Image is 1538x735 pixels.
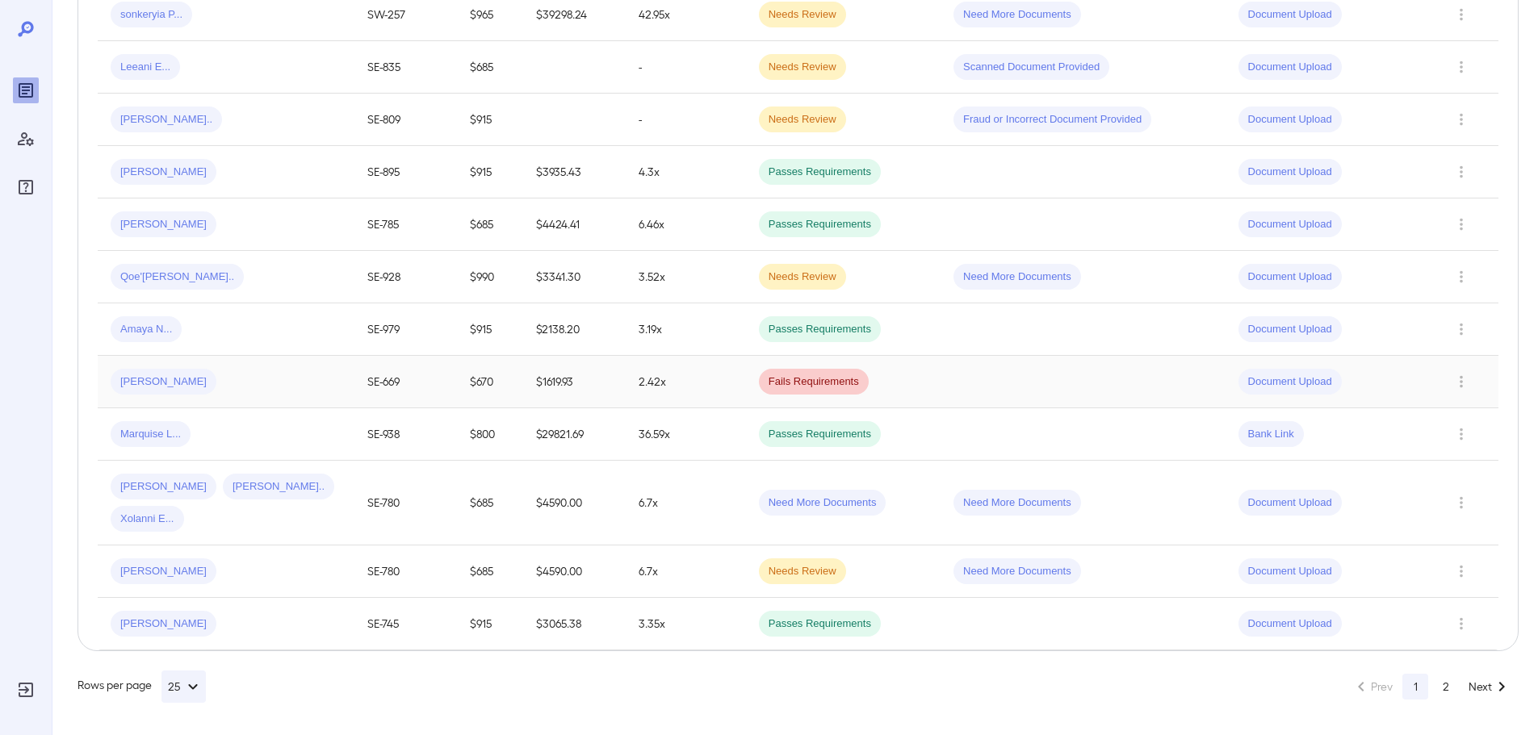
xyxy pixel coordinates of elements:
span: Qoe'[PERSON_NAME].. [111,269,244,285]
td: SE-835 [354,41,457,94]
span: Document Upload [1238,112,1342,127]
span: Bank Link [1238,427,1304,442]
span: Needs Review [759,7,846,23]
span: Fails Requirements [759,374,869,390]
div: Manage Users [13,126,39,152]
td: 4.3x [626,146,746,198]
td: $800 [457,408,522,461]
span: Need More Documents [953,564,1081,579]
button: Row Actions [1448,369,1474,395]
span: Need More Documents [759,495,886,511]
div: Reports [13,77,39,103]
button: Row Actions [1448,490,1474,516]
span: Passes Requirements [759,616,881,632]
td: SE-669 [354,356,457,408]
td: - [626,41,746,94]
td: 2.42x [626,356,746,408]
td: SE-780 [354,461,457,545]
nav: pagination navigation [1344,674,1519,700]
td: $4590.00 [523,545,626,598]
td: SE-780 [354,545,457,598]
span: Need More Documents [953,269,1081,285]
span: Needs Review [759,564,846,579]
span: Document Upload [1238,217,1342,232]
span: Document Upload [1238,7,1342,23]
span: [PERSON_NAME] [111,374,216,390]
td: $685 [457,41,522,94]
span: [PERSON_NAME].. [223,479,334,495]
span: Fraud or Incorrect Document Provided [953,112,1151,127]
span: Leeani E... [111,60,180,75]
td: 3.52x [626,251,746,303]
div: Rows per page [78,670,206,703]
span: Xolanni E... [111,512,184,527]
td: SE-979 [354,303,457,356]
td: $685 [457,545,522,598]
td: 6.7x [626,545,746,598]
button: Row Actions [1448,558,1474,584]
div: Log Out [13,677,39,703]
span: Document Upload [1238,616,1342,632]
span: [PERSON_NAME] [111,217,216,232]
td: $3341.30 [523,251,626,303]
td: $3065.38 [523,598,626,650]
button: Row Actions [1448,316,1474,342]
button: Row Actions [1448,611,1474,637]
td: 3.35x [626,598,746,650]
span: Needs Review [759,112,846,127]
span: Marquise L... [111,427,191,442]
span: Document Upload [1238,269,1342,285]
button: page 1 [1402,674,1428,700]
span: Document Upload [1238,60,1342,75]
td: 36.59x [626,408,746,461]
td: $1619.93 [523,356,626,408]
span: Document Upload [1238,495,1342,511]
span: Passes Requirements [759,427,881,442]
td: $685 [457,198,522,251]
span: Needs Review [759,60,846,75]
td: $685 [457,461,522,545]
span: [PERSON_NAME] [111,616,216,632]
button: Row Actions [1448,421,1474,447]
span: Need More Documents [953,7,1081,23]
td: $915 [457,146,522,198]
td: SE-928 [354,251,457,303]
td: SE-785 [354,198,457,251]
div: FAQ [13,174,39,200]
button: Row Actions [1448,159,1474,185]
td: $4590.00 [523,461,626,545]
td: SE-809 [354,94,457,146]
td: SE-895 [354,146,457,198]
span: Passes Requirements [759,165,881,180]
span: Need More Documents [953,495,1081,511]
span: Document Upload [1238,564,1342,579]
button: Row Actions [1448,54,1474,80]
td: $2138.20 [523,303,626,356]
button: Go to page 2 [1433,674,1459,700]
td: $4424.41 [523,198,626,251]
td: 3.19x [626,303,746,356]
td: - [626,94,746,146]
button: Row Actions [1448,211,1474,237]
span: Passes Requirements [759,322,881,337]
span: Scanned Document Provided [953,60,1109,75]
button: Row Actions [1448,2,1474,27]
span: Passes Requirements [759,217,881,232]
button: Row Actions [1448,106,1474,132]
td: $3935.43 [523,146,626,198]
span: Needs Review [759,269,846,285]
td: $915 [457,303,522,356]
button: 25 [161,670,206,703]
span: Document Upload [1238,322,1342,337]
td: 6.7x [626,461,746,545]
span: Document Upload [1238,165,1342,180]
td: $670 [457,356,522,408]
td: SE-938 [354,408,457,461]
td: SE-745 [354,598,457,650]
td: $990 [457,251,522,303]
td: $29821.69 [523,408,626,461]
span: Amaya N... [111,322,182,337]
td: $915 [457,598,522,650]
span: sonkeryia P... [111,7,192,23]
span: [PERSON_NAME] [111,165,216,180]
